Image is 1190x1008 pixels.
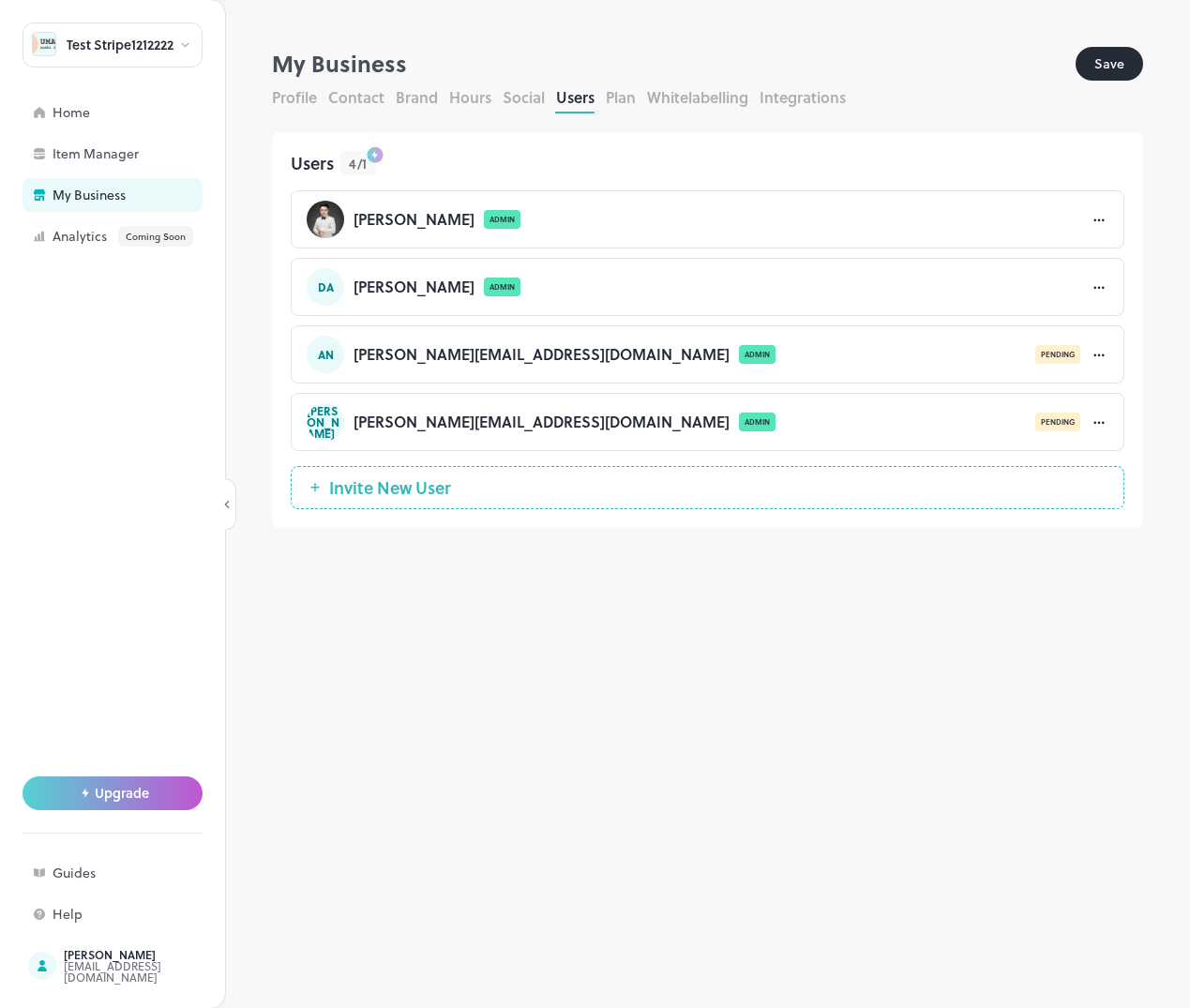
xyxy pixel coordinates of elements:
[53,106,240,119] div: Home
[739,345,776,364] div: ADMIN
[307,403,344,441] div: [PERSON_NAME]
[739,413,776,431] div: ADMIN
[760,86,846,108] button: Integrations
[320,478,460,497] span: Invite New User
[272,47,1076,81] div: My Business
[349,154,367,173] span: 4 / 1
[53,226,240,247] div: Analytics
[449,86,491,108] button: Hours
[291,151,1124,175] div: Users
[503,86,545,108] button: Social
[53,866,240,880] div: Guides
[67,38,173,52] div: Test Stripe1212222
[307,336,344,373] div: AN
[53,908,240,921] div: Help
[354,413,730,431] p: [PERSON_NAME][EMAIL_ADDRESS][DOMAIN_NAME]
[53,188,240,202] div: My Business
[354,278,474,296] p: [PERSON_NAME]
[1076,47,1143,81] button: Save
[328,86,384,108] button: Contact
[33,33,55,55] img: avatar
[291,466,1124,509] button: Invite New User
[118,226,193,247] div: Coming Soon
[307,201,344,238] img: avatar
[484,278,520,296] div: ADMIN
[354,210,474,229] p: [PERSON_NAME]
[606,86,636,108] button: Plan
[354,345,730,364] p: [PERSON_NAME][EMAIL_ADDRESS][DOMAIN_NAME]
[53,147,240,160] div: Item Manager
[1035,413,1080,431] div: PENDING
[647,86,748,108] button: Whitelabelling
[272,86,317,108] button: Profile
[64,960,240,983] div: [EMAIL_ADDRESS][DOMAIN_NAME]
[307,268,344,306] div: DA
[484,210,520,229] div: ADMIN
[556,86,595,108] button: Users
[1035,345,1080,364] div: PENDING
[396,86,438,108] button: Brand
[64,949,240,960] div: [PERSON_NAME]
[95,786,149,801] span: Upgrade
